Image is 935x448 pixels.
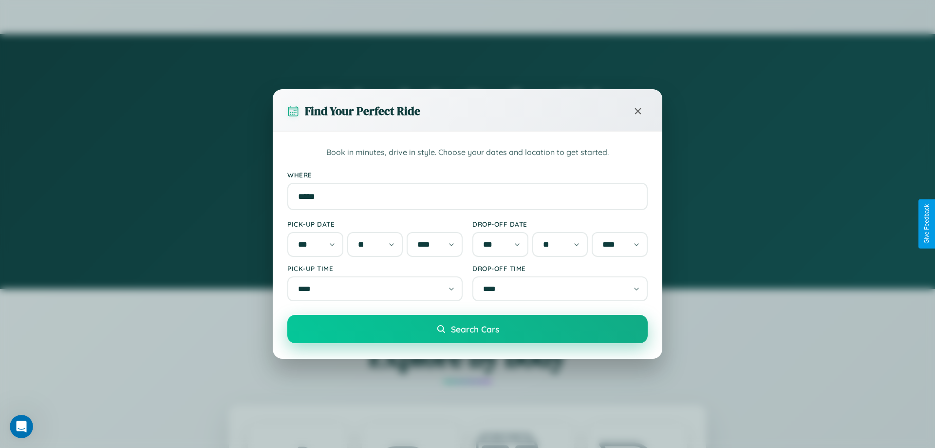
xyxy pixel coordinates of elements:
button: Search Cars [287,315,648,343]
label: Drop-off Date [472,220,648,228]
label: Where [287,171,648,179]
label: Drop-off Time [472,264,648,273]
label: Pick-up Time [287,264,463,273]
label: Pick-up Date [287,220,463,228]
span: Search Cars [451,324,499,334]
h3: Find Your Perfect Ride [305,103,420,119]
p: Book in minutes, drive in style. Choose your dates and location to get started. [287,146,648,159]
